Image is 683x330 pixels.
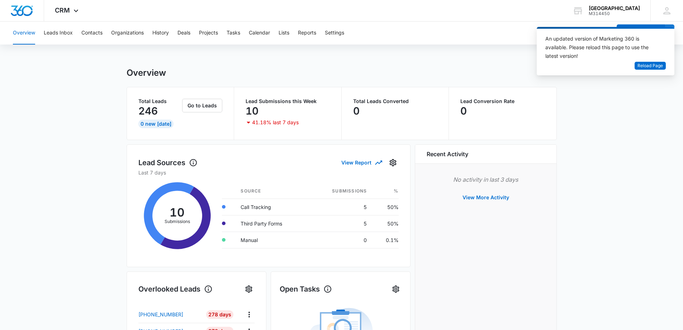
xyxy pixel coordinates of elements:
[308,199,373,215] td: 5
[235,215,308,232] td: Third Party Forms
[427,175,545,184] p: No activity in last 3 days
[206,310,233,319] div: 278 Days
[138,169,399,176] p: Last 7 days
[589,5,640,11] div: account name
[279,22,289,45] button: Lists
[373,199,398,215] td: 50%
[460,105,467,117] p: 0
[152,22,169,45] button: History
[138,120,174,128] div: 0 New [DATE]
[617,24,665,42] button: Add Contact
[235,232,308,248] td: Manual
[199,22,218,45] button: Projects
[637,62,663,69] span: Reload Page
[308,215,373,232] td: 5
[252,120,299,125] p: 41.18% last 7 days
[177,22,190,45] button: Deals
[227,22,240,45] button: Tasks
[182,102,222,108] a: Go to Leads
[111,22,144,45] button: Organizations
[353,105,360,117] p: 0
[635,62,666,70] button: Reload Page
[243,283,255,295] button: Settings
[138,284,213,294] h1: Overlooked Leads
[353,99,437,104] p: Total Leads Converted
[298,22,316,45] button: Reports
[246,99,330,104] p: Lead Submissions this Week
[589,11,640,16] div: account id
[373,215,398,232] td: 50%
[390,283,402,295] button: Settings
[427,150,468,158] h6: Recent Activity
[138,99,181,104] p: Total Leads
[44,22,73,45] button: Leads Inbox
[387,157,399,168] button: Settings
[13,22,35,45] button: Overview
[182,99,222,112] button: Go to Leads
[308,232,373,248] td: 0
[341,156,381,169] button: View Report
[235,183,308,199] th: Source
[55,6,70,14] span: CRM
[81,22,103,45] button: Contacts
[373,232,398,248] td: 0.1%
[138,105,158,117] p: 246
[373,183,398,199] th: %
[127,68,166,78] h1: Overview
[280,284,332,294] h1: Open Tasks
[545,34,657,60] div: An updated version of Marketing 360 is available. Please reload this page to use the latest version!
[249,22,270,45] button: Calendar
[460,99,545,104] p: Lead Conversion Rate
[246,105,259,117] p: 10
[138,311,201,318] a: [PHONE_NUMBER]
[325,22,344,45] button: Settings
[235,199,308,215] td: Call Tracking
[243,309,255,320] button: Actions
[308,183,373,199] th: Submissions
[455,189,516,206] button: View More Activity
[138,157,198,168] h1: Lead Sources
[138,311,183,318] p: [PHONE_NUMBER]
